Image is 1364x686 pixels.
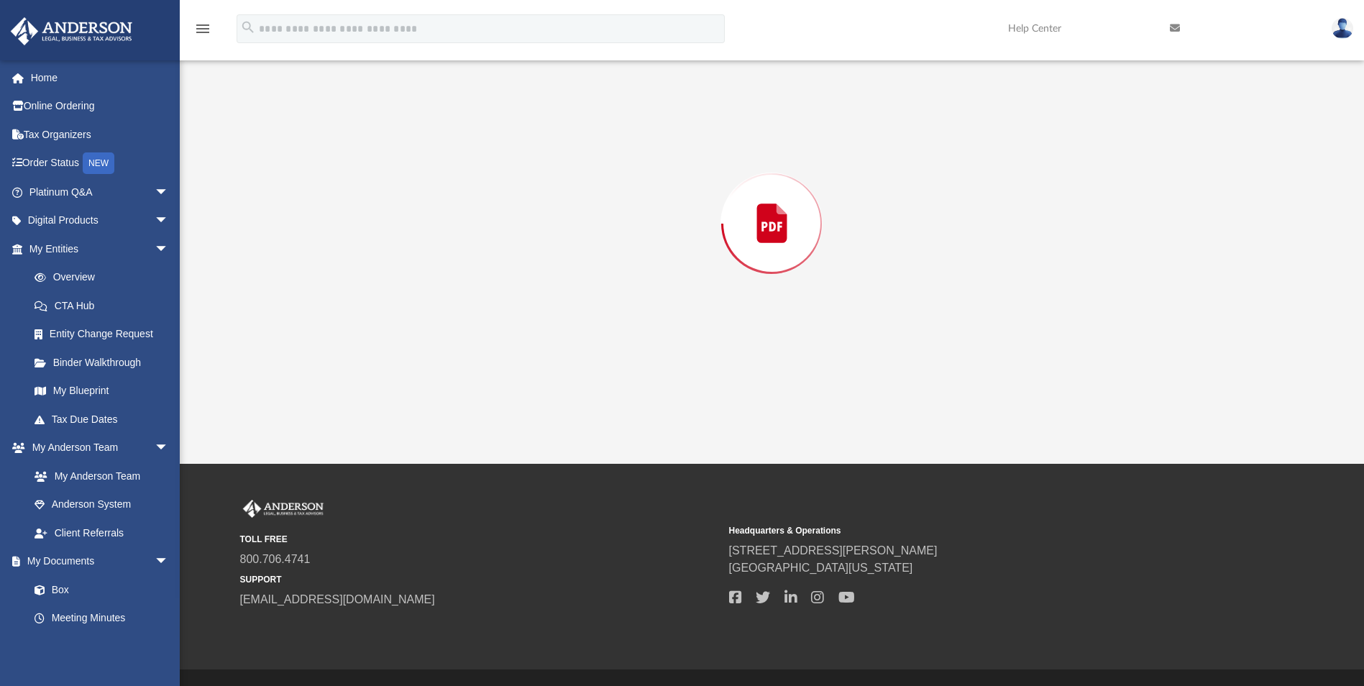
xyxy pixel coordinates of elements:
a: Entity Change Request [20,320,191,349]
a: Tax Due Dates [20,405,191,434]
i: search [240,19,256,35]
div: NEW [83,152,114,174]
span: arrow_drop_down [155,547,183,577]
a: My Documentsarrow_drop_down [10,547,183,576]
span: arrow_drop_down [155,234,183,264]
a: Platinum Q&Aarrow_drop_down [10,178,191,206]
small: TOLL FREE [240,533,719,546]
span: arrow_drop_down [155,206,183,236]
a: Anderson System [20,490,183,519]
a: Forms Library [20,632,176,661]
a: [STREET_ADDRESS][PERSON_NAME] [729,544,938,557]
a: My Anderson Teamarrow_drop_down [10,434,183,462]
a: Online Ordering [10,92,191,121]
a: My Anderson Team [20,462,176,490]
a: Binder Walkthrough [20,348,191,377]
a: Order StatusNEW [10,149,191,178]
a: My Entitiesarrow_drop_down [10,234,191,263]
a: [EMAIL_ADDRESS][DOMAIN_NAME] [240,593,435,605]
a: Tax Organizers [10,120,191,149]
a: Overview [20,263,191,292]
img: User Pic [1332,18,1353,39]
i: menu [194,20,211,37]
a: Digital Productsarrow_drop_down [10,206,191,235]
img: Anderson Advisors Platinum Portal [240,500,326,518]
a: CTA Hub [20,291,191,320]
a: My Blueprint [20,377,183,406]
small: SUPPORT [240,573,719,586]
span: arrow_drop_down [155,434,183,463]
img: Anderson Advisors Platinum Portal [6,17,137,45]
small: Headquarters & Operations [729,524,1208,537]
a: menu [194,27,211,37]
a: Home [10,63,191,92]
span: arrow_drop_down [155,178,183,207]
a: Box [20,575,176,604]
a: Client Referrals [20,518,183,547]
a: 800.706.4741 [240,553,311,565]
a: [GEOGRAPHIC_DATA][US_STATE] [729,562,913,574]
a: Meeting Minutes [20,604,183,633]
